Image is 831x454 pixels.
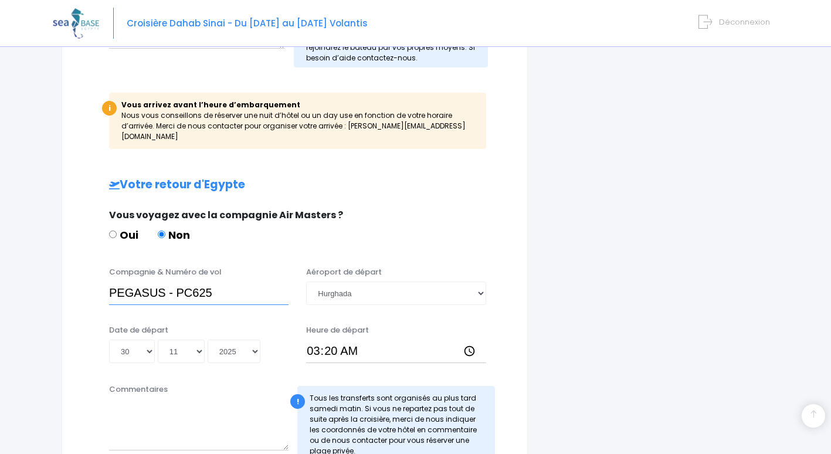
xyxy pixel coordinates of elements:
b: Vous arrivez avant l’heure d’embarquement [121,100,300,110]
label: Aéroport de départ [306,266,382,278]
div: Nous vous conseillons de réserver une nuit d’hôtel ou un day use en fonction de votre horaire d’a... [109,93,486,149]
label: Commentaires [109,384,168,395]
label: Heure de départ [306,324,369,336]
div: i [102,101,117,116]
label: Date de départ [109,324,168,336]
label: Compagnie & Numéro de vol [109,266,222,278]
input: Oui [109,231,117,238]
div: ! [290,394,305,409]
span: Croisière Dahab Sinai - Du [DATE] au [DATE] Volantis [127,17,368,29]
label: Oui [109,227,138,243]
span: Vous voyagez avec la compagnie Air Masters ? [109,208,343,222]
label: Non [158,227,190,243]
input: Non [158,231,165,238]
span: Déconnexion [719,16,770,28]
h2: Votre retour d'Egypte [86,178,504,192]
